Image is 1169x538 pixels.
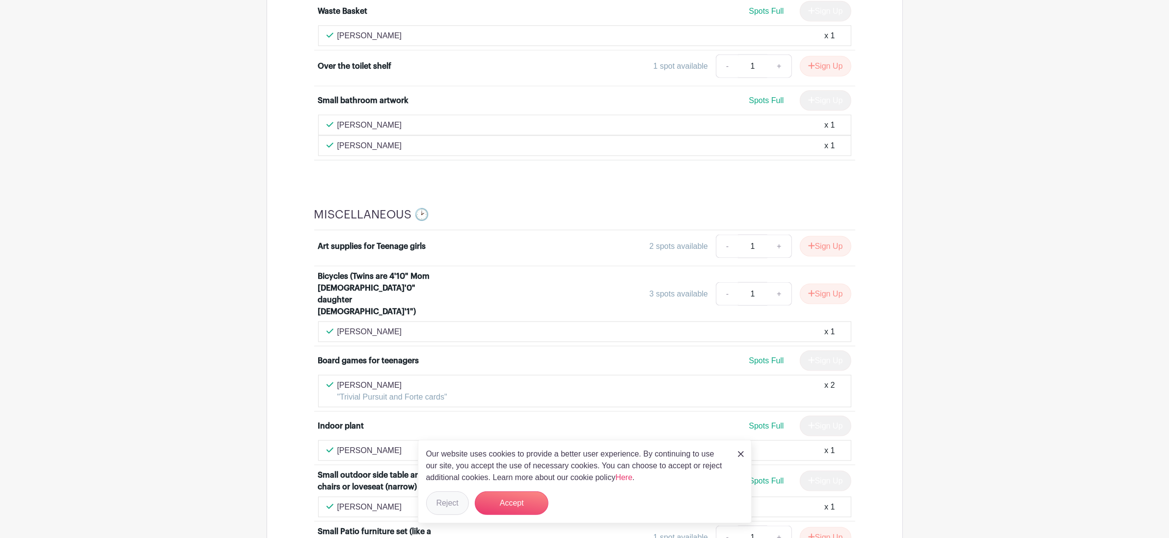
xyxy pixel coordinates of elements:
span: Spots Full [749,356,784,365]
span: Spots Full [749,422,784,430]
button: Reject [426,491,469,515]
div: x 1 [824,30,835,42]
div: x 2 [824,379,835,403]
button: Sign Up [800,56,851,77]
div: Small bathroom artwork [318,95,409,107]
div: x 1 [824,445,835,457]
p: "Trivial Pursuit and Forte cards" [337,391,447,403]
h4: MISCELLANEOUS 🕑 [314,208,430,222]
p: [PERSON_NAME] [337,445,402,457]
div: x 1 [824,326,835,338]
p: Our website uses cookies to provide a better user experience. By continuing to use our site, you ... [426,448,728,484]
div: x 1 [824,501,835,513]
p: [PERSON_NAME] [337,326,402,338]
button: Sign Up [800,284,851,304]
div: Waste Basket [318,5,368,17]
img: close_button-5f87c8562297e5c2d7936805f587ecaba9071eb48480494691a3f1689db116b3.svg [738,451,744,457]
span: Spots Full [749,96,784,105]
div: Art supplies for Teenage girls [318,241,426,252]
a: - [716,235,738,258]
div: Indoor plant [318,420,364,432]
a: Here [616,473,633,482]
a: + [767,54,791,78]
div: Small outdoor side table and chairs or loveseat (narrow) [318,469,440,493]
a: + [767,282,791,306]
div: Board games for teenagers [318,355,419,367]
span: Spots Full [749,477,784,485]
div: 3 spots available [650,288,708,300]
p: [PERSON_NAME] [337,501,402,513]
p: [PERSON_NAME] [337,379,447,391]
div: 1 spot available [653,60,708,72]
a: + [767,235,791,258]
div: Over the toilet shelf [318,60,392,72]
p: [PERSON_NAME] [337,30,402,42]
a: - [716,54,738,78]
a: - [716,282,738,306]
p: [PERSON_NAME] [337,119,402,131]
div: x 1 [824,140,835,152]
div: x 1 [824,119,835,131]
p: [PERSON_NAME] [337,140,402,152]
div: Bicycles (Twins are 4'10" Mom [DEMOGRAPHIC_DATA]'0" daughter [DEMOGRAPHIC_DATA]'1") [318,270,440,318]
button: Sign Up [800,236,851,257]
span: Spots Full [749,7,784,15]
button: Accept [475,491,548,515]
div: 2 spots available [650,241,708,252]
